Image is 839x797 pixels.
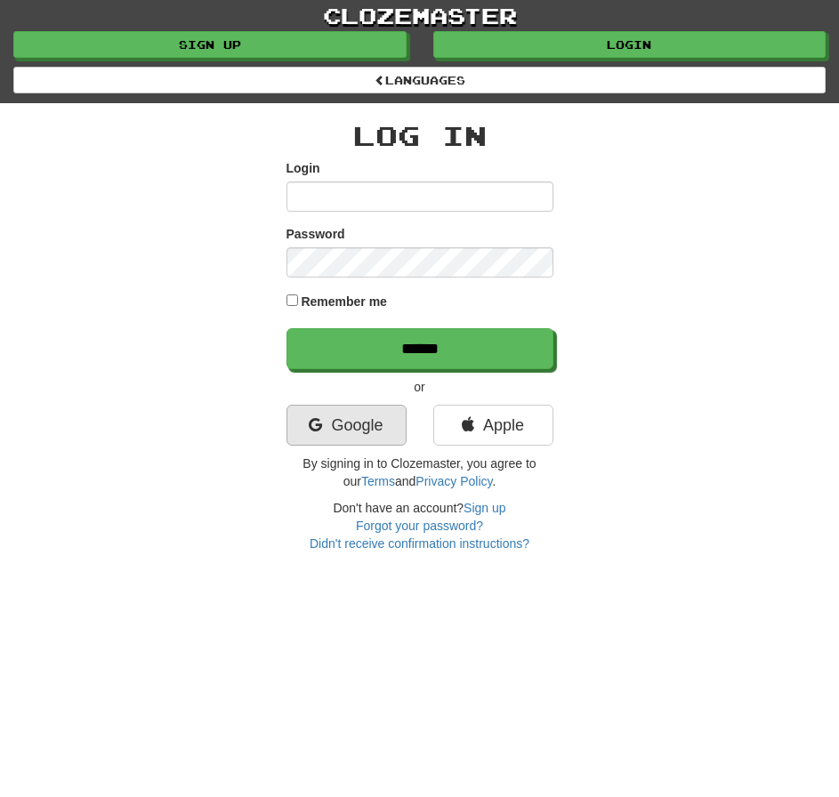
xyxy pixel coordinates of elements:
a: Apple [433,405,553,446]
a: Privacy Policy [415,474,492,488]
label: Login [286,159,320,177]
a: Didn't receive confirmation instructions? [310,536,529,551]
p: By signing in to Clozemaster, you agree to our and . [286,455,553,490]
a: Terms [361,474,395,488]
a: Sign up [13,31,407,58]
a: Languages [13,67,826,93]
p: or [286,378,553,396]
a: Forgot your password? [356,519,483,533]
a: Google [286,405,407,446]
label: Password [286,225,345,243]
a: Sign up [464,501,505,515]
div: Don't have an account? [286,499,553,552]
h2: Log In [286,121,553,150]
a: Login [433,31,827,58]
label: Remember me [301,293,387,310]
